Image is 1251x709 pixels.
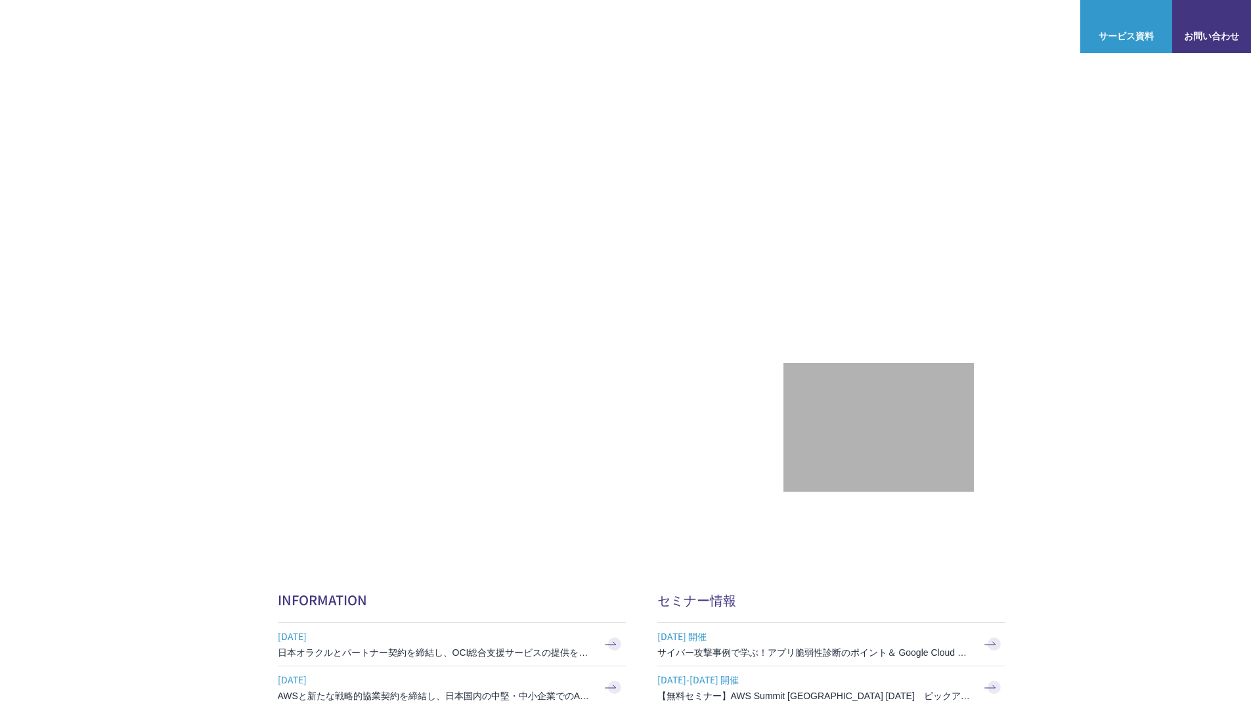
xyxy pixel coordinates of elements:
[820,119,938,237] img: AWSプレミアティアサービスパートナー
[684,20,734,33] p: サービス
[278,590,626,609] h2: INFORMATION
[20,11,246,42] a: AWS総合支援サービス C-Chorus NHN テコラスAWS総合支援サービス
[657,646,973,659] h3: サイバー攻撃事例で学ぶ！アプリ脆弱性診断のポイント＆ Google Cloud セキュリティ対策
[891,20,928,33] a: 導入事例
[804,253,954,303] p: 最上位プレミアティア サービスパートナー
[278,381,514,445] img: AWSとの戦略的協業契約 締結
[1201,10,1222,26] img: お問い合わせ
[522,381,758,445] img: AWS請求代行サービス 統合管理プラン
[278,670,593,689] span: [DATE]
[278,689,593,702] h3: AWSと新たな戦略的協業契約を締結し、日本国内の中堅・中小企業でのAWS活用を加速
[657,689,973,702] h3: 【無料セミナー】AWS Summit [GEOGRAPHIC_DATA] [DATE] ピックアップセッション
[657,666,1005,709] a: [DATE]-[DATE] 開催 【無料セミナー】AWS Summit [GEOGRAPHIC_DATA] [DATE] ピックアップセッション
[954,20,1004,33] p: ナレッジ
[278,145,783,203] p: AWSの導入からコスト削減、 構成・運用の最適化からデータ活用まで 規模や業種業態を問わない マネージドサービスで
[278,216,783,342] h1: AWS ジャーニーの 成功を実現
[151,12,246,40] span: NHN テコラス AWS総合支援サービス
[626,20,657,33] p: 強み
[657,626,973,646] span: [DATE] 開催
[864,253,893,272] em: AWS
[1116,10,1137,26] img: AWS総合支援サービス C-Chorus サービス資料
[657,670,973,689] span: [DATE]-[DATE] 開催
[810,383,948,479] img: 契約件数
[1172,29,1251,43] span: お問い合わせ
[1080,29,1172,43] span: サービス資料
[278,666,626,709] a: [DATE] AWSと新たな戦略的協業契約を締結し、日本国内の中堅・中小企業でのAWS活用を加速
[278,623,626,666] a: [DATE] 日本オラクルとパートナー契約を締結し、OCI総合支援サービスの提供を開始
[760,20,865,33] p: 業種別ソリューション
[1030,20,1067,33] a: ログイン
[278,646,593,659] h3: 日本オラクルとパートナー契約を締結し、OCI総合支援サービスの提供を開始
[657,590,1005,609] h2: セミナー情報
[278,626,593,646] span: [DATE]
[657,623,1005,666] a: [DATE] 開催 サイバー攻撃事例で学ぶ！アプリ脆弱性診断のポイント＆ Google Cloud セキュリティ対策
